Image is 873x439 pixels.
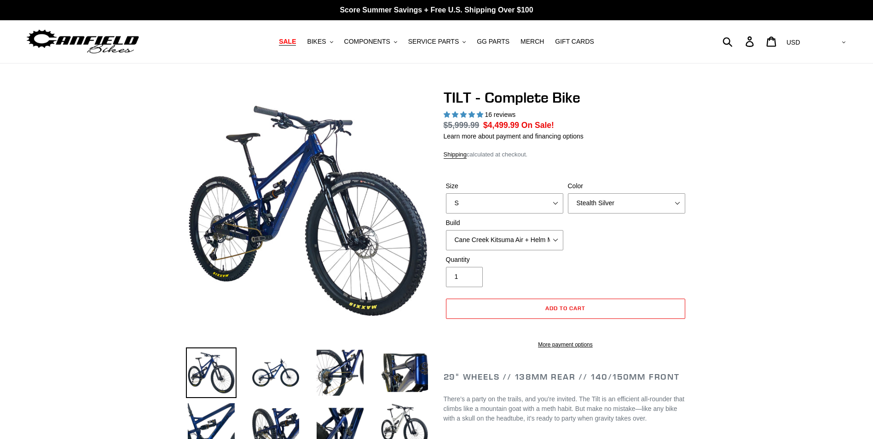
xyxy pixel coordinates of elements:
[444,121,480,130] s: $5,999.99
[444,150,688,159] div: calculated at checkout.
[728,31,751,52] input: Search
[444,394,688,423] p: There’s a party on the trails, and you’re invited. The Tilt is an efficient all-rounder that clim...
[477,38,509,46] span: GG PARTS
[340,35,402,48] button: COMPONENTS
[521,119,554,131] span: On Sale!
[444,133,584,140] a: Learn more about payment and financing options
[446,218,563,228] label: Build
[315,347,365,398] img: Load image into Gallery viewer, TILT - Complete Bike
[485,111,515,118] span: 16 reviews
[446,181,563,191] label: Size
[274,35,301,48] a: SALE
[446,255,563,265] label: Quantity
[550,35,599,48] a: GIFT CARDS
[483,121,519,130] span: $4,499.99
[279,38,296,46] span: SALE
[444,111,485,118] span: 5.00 stars
[446,299,685,319] button: Add to cart
[25,27,140,56] img: Canfield Bikes
[408,38,459,46] span: SERVICE PARTS
[555,38,594,46] span: GIFT CARDS
[344,38,390,46] span: COMPONENTS
[545,305,585,312] span: Add to cart
[568,181,685,191] label: Color
[250,347,301,398] img: Load image into Gallery viewer, TILT - Complete Bike
[307,38,326,46] span: BIKES
[379,347,430,398] img: Load image into Gallery viewer, TILT - Complete Bike
[444,89,688,106] h1: TILT - Complete Bike
[472,35,514,48] a: GG PARTS
[444,151,467,159] a: Shipping
[516,35,549,48] a: MERCH
[302,35,337,48] button: BIKES
[446,341,685,349] a: More payment options
[186,347,237,398] img: Load image into Gallery viewer, TILT - Complete Bike
[444,372,688,382] h2: 29" Wheels // 138mm Rear // 140/150mm Front
[404,35,470,48] button: SERVICE PARTS
[520,38,544,46] span: MERCH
